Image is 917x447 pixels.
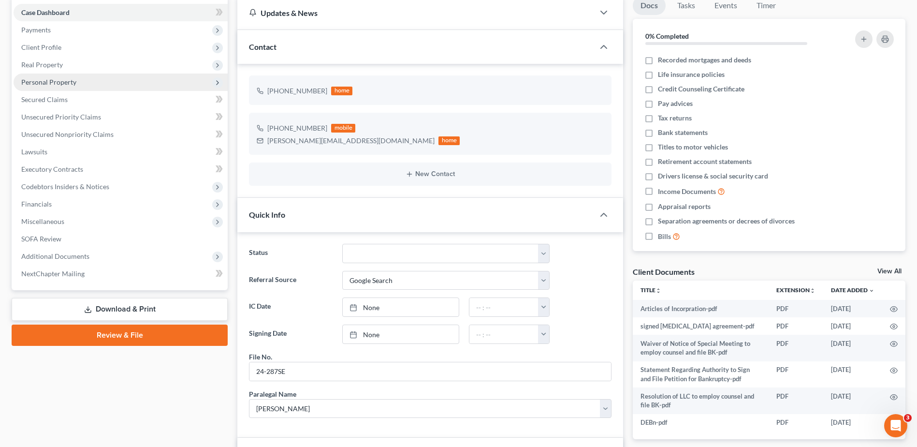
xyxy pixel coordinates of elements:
div: File No. [249,352,272,362]
td: PDF [769,414,823,432]
span: Retirement account statements [658,157,752,166]
a: View All [877,268,902,275]
span: Unsecured Priority Claims [21,113,101,121]
strong: 0% Completed [645,32,689,40]
i: unfold_more [810,288,815,294]
a: Review & File [12,325,228,346]
input: -- : -- [469,325,539,343]
span: Drivers license & social security card [658,171,768,181]
span: Personal Property [21,78,76,86]
span: Appraisal reports [658,202,711,211]
span: Unsecured Nonpriority Claims [21,130,114,138]
span: Bills [658,232,671,241]
span: Pay advices [658,99,693,108]
td: [DATE] [823,414,882,432]
a: Unsecured Priority Claims [14,108,228,126]
td: PDF [769,387,823,414]
td: PDF [769,300,823,317]
i: unfold_more [655,288,661,294]
span: Additional Documents [21,252,89,260]
span: Quick Info [249,210,285,219]
label: Status [244,244,337,263]
a: None [343,325,459,343]
span: Case Dashboard [21,8,70,16]
a: Lawsuits [14,143,228,161]
span: Payments [21,26,51,34]
span: 3 [904,414,912,422]
a: Unsecured Nonpriority Claims [14,126,228,143]
td: [DATE] [823,335,882,361]
td: PDF [769,361,823,388]
div: Client Documents [633,267,695,277]
span: Bank statements [658,128,708,137]
span: Credit Counseling Certificate [658,84,744,94]
a: Secured Claims [14,91,228,108]
td: [DATE] [823,317,882,335]
span: Tax returns [658,113,692,123]
a: Titleunfold_more [640,286,661,294]
td: [DATE] [823,387,882,414]
td: PDF [769,317,823,335]
span: Client Profile [21,43,61,51]
td: PDF [769,335,823,361]
a: Download & Print [12,298,228,321]
span: NextChapter Mailing [21,269,85,278]
span: Secured Claims [21,95,68,104]
div: Updates & News [249,8,582,18]
input: -- [249,362,611,381]
div: home [331,87,352,95]
iframe: Intercom live chat [884,414,907,437]
a: NextChapter Mailing [14,265,228,283]
a: Date Added expand_more [831,286,874,294]
span: Financials [21,200,52,208]
div: mobile [331,124,355,133]
a: Extensionunfold_more [776,286,815,294]
span: Separation agreements or decrees of divorces [658,216,795,226]
td: Statement Regarding Authority to Sign and File Petition for Bankruptcy-pdf [633,361,769,388]
i: expand_more [869,288,874,294]
td: Waiver of Notice of Special Meeting to employ counsel and file BK-pdf [633,335,769,361]
label: Referral Source [244,271,337,290]
div: home [438,136,460,145]
div: Paralegal Name [249,389,296,399]
div: [PERSON_NAME][EMAIL_ADDRESS][DOMAIN_NAME] [267,136,435,146]
div: [PHONE_NUMBER] [267,86,327,96]
td: [DATE] [823,300,882,317]
td: signed [MEDICAL_DATA] agreement-pdf [633,317,769,335]
td: Resolution of LLC to employ counsel and file BK-pdf [633,387,769,414]
span: Miscellaneous [21,217,64,225]
a: Case Dashboard [14,4,228,21]
span: Codebtors Insiders & Notices [21,182,109,191]
span: Contact [249,42,277,51]
label: IC Date [244,298,337,317]
label: Signing Date [244,325,337,344]
span: Recorded mortgages and deeds [658,55,751,65]
span: Lawsuits [21,148,47,156]
button: New Contact [257,170,604,178]
a: Executory Contracts [14,161,228,178]
td: Articles of Incorpration-pdf [633,300,769,317]
td: DEBn-pdf [633,414,769,432]
span: Titles to motor vehicles [658,142,728,152]
span: Income Documents [658,187,716,196]
td: [DATE] [823,361,882,388]
a: SOFA Review [14,230,228,248]
span: Real Property [21,60,63,69]
span: Life insurance policies [658,70,725,79]
span: Executory Contracts [21,165,83,173]
input: -- : -- [469,298,539,316]
span: SOFA Review [21,235,61,243]
a: None [343,298,459,316]
div: [PHONE_NUMBER] [267,123,327,133]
